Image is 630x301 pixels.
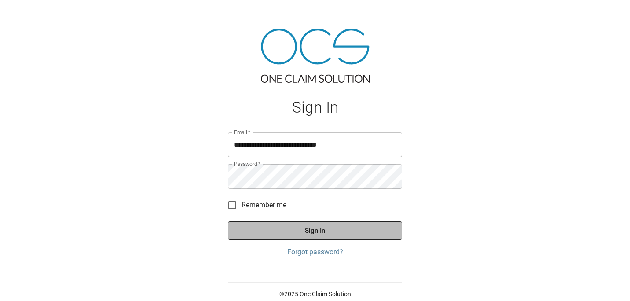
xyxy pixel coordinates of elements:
[228,221,402,240] button: Sign In
[228,247,402,257] a: Forgot password?
[228,290,402,298] p: © 2025 One Claim Solution
[261,29,370,83] img: ocs-logo-tra.png
[234,160,260,168] label: Password
[11,5,46,23] img: ocs-logo-white-transparent.png
[242,200,286,210] span: Remember me
[234,128,251,136] label: Email
[228,99,402,117] h1: Sign In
